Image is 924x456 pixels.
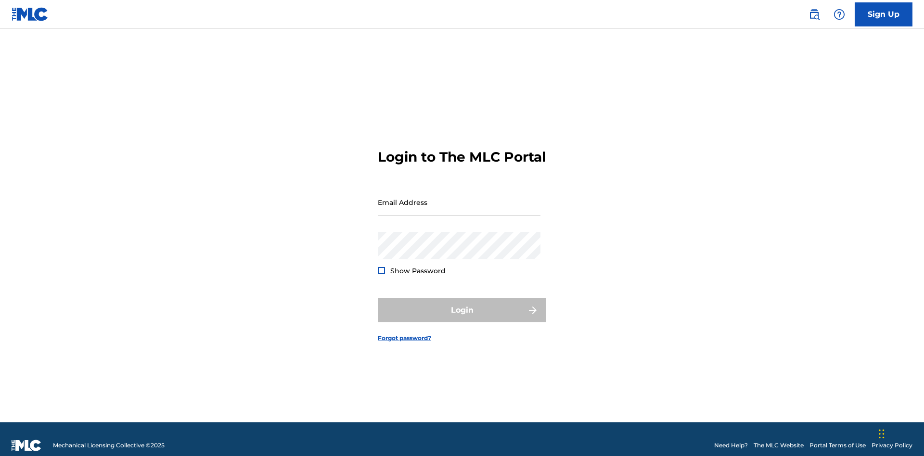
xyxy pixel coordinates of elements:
[872,441,912,450] a: Privacy Policy
[855,2,912,26] a: Sign Up
[830,5,849,24] div: Help
[809,441,866,450] a: Portal Terms of Use
[879,419,885,448] div: Drag
[808,9,820,20] img: search
[876,410,924,456] iframe: Chat Widget
[378,334,431,342] a: Forgot password?
[390,266,446,275] span: Show Password
[714,441,748,450] a: Need Help?
[53,441,165,450] span: Mechanical Licensing Collective © 2025
[805,5,824,24] a: Public Search
[12,7,49,21] img: MLC Logo
[378,149,546,165] h3: Login to The MLC Portal
[834,9,845,20] img: help
[12,440,41,451] img: logo
[754,441,804,450] a: The MLC Website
